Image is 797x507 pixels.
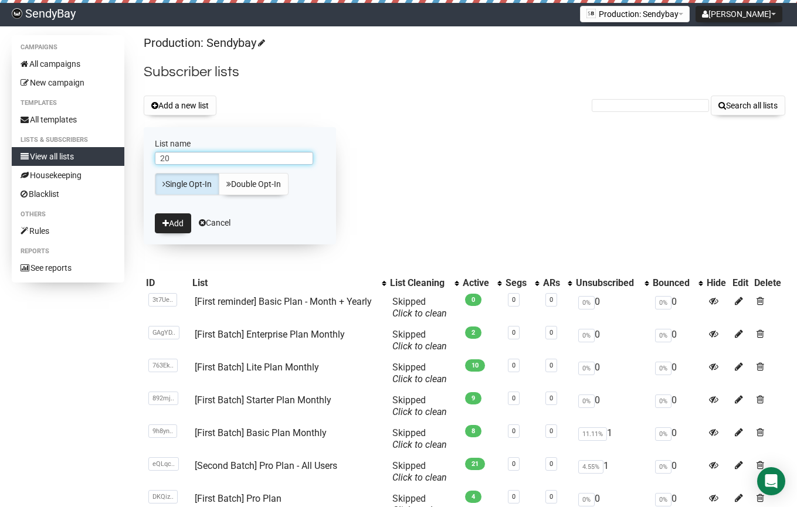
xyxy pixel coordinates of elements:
[707,277,727,289] div: Hide
[465,326,481,339] span: 2
[465,458,485,470] span: 21
[578,427,607,441] span: 11.11%
[144,96,216,115] button: Add a new list
[195,329,345,340] a: [First Batch] Enterprise Plan Monthly
[195,427,327,438] a: [First Batch] Basic Plan Monthly
[146,277,187,289] div: ID
[155,173,219,195] a: Single Opt-In
[392,308,447,319] a: Click to clean
[732,277,749,289] div: Edit
[390,277,449,289] div: List Cleaning
[148,490,178,503] span: DKQiz..
[550,329,553,336] a: 0
[12,110,124,129] a: All templates
[506,277,529,289] div: Segs
[392,329,447,352] span: Skipped
[148,326,179,339] span: GAgYD..
[12,96,124,110] li: Templates
[586,9,596,18] img: favicons
[512,362,515,369] a: 0
[12,73,124,92] a: New campaign
[757,467,785,495] div: Open Intercom Messenger
[574,275,650,291] th: Unsubscribed: No sort applied, activate to apply an ascending sort
[460,275,503,291] th: Active: No sort applied, activate to apply an ascending sort
[144,62,785,83] h2: Subscriber lists
[148,424,177,438] span: 9h8yn..
[392,373,447,384] a: Click to clean
[650,291,704,324] td: 0
[574,423,650,455] td: 1
[392,394,447,417] span: Skipped
[655,460,671,474] span: 0%
[754,277,783,289] div: Delete
[465,294,481,306] span: 0
[463,277,491,289] div: Active
[392,472,447,483] a: Click to clean
[148,457,179,471] span: eQLqc..
[655,296,671,309] span: 0%
[655,427,671,441] span: 0%
[550,493,553,501] a: 0
[465,425,481,437] span: 8
[650,324,704,357] td: 0
[578,493,595,506] span: 0%
[650,455,704,488] td: 0
[12,166,124,185] a: Housekeeping
[392,362,447,384] span: Skipped
[195,460,337,471] a: [Second Batch] Pro Plan - All Users
[574,324,650,357] td: 0
[655,394,671,408] span: 0%
[574,357,650,390] td: 0
[12,133,124,147] li: Lists & subscribers
[578,460,603,474] span: 4.55%
[752,275,785,291] th: Delete: No sort applied, sorting is disabled
[696,6,782,22] button: [PERSON_NAME]
[465,491,481,503] span: 4
[541,275,574,291] th: ARs: No sort applied, activate to apply an ascending sort
[578,296,595,309] span: 0%
[144,275,189,291] th: ID: No sort applied, sorting is disabled
[148,293,177,307] span: 3t7Ue..
[12,207,124,222] li: Others
[711,96,785,115] button: Search all lists
[155,213,191,233] button: Add
[12,40,124,55] li: Campaigns
[503,275,541,291] th: Segs: No sort applied, activate to apply an ascending sort
[392,341,447,352] a: Click to clean
[578,329,595,342] span: 0%
[199,218,230,227] a: Cancel
[512,493,515,501] a: 0
[465,359,485,372] span: 10
[730,275,752,291] th: Edit: No sort applied, sorting is disabled
[190,275,388,291] th: List: No sort applied, activate to apply an ascending sort
[12,244,124,258] li: Reports
[580,6,690,22] button: Production: Sendybay
[512,296,515,304] a: 0
[392,460,447,483] span: Skipped
[650,275,704,291] th: Bounced: No sort applied, activate to apply an ascending sort
[12,8,22,19] img: 3ac8fce606bea8c746622685618cfdae
[144,36,263,50] a: Production: Sendybay
[392,427,447,450] span: Skipped
[550,296,553,304] a: 0
[653,277,693,289] div: Bounced
[155,152,313,165] input: The name of your new list
[512,394,515,402] a: 0
[704,275,730,291] th: Hide: No sort applied, sorting is disabled
[392,439,447,450] a: Click to clean
[574,455,650,488] td: 1
[576,277,638,289] div: Unsubscribed
[650,357,704,390] td: 0
[655,493,671,506] span: 0%
[578,394,595,408] span: 0%
[465,392,481,404] span: 9
[192,277,376,289] div: List
[512,427,515,435] a: 0
[148,392,178,405] span: 892mj..
[195,296,372,307] a: [First reminder] Basic Plan - Month + Yearly
[12,147,124,166] a: View all lists
[543,277,562,289] div: ARs
[574,291,650,324] td: 0
[392,296,447,319] span: Skipped
[578,362,595,375] span: 0%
